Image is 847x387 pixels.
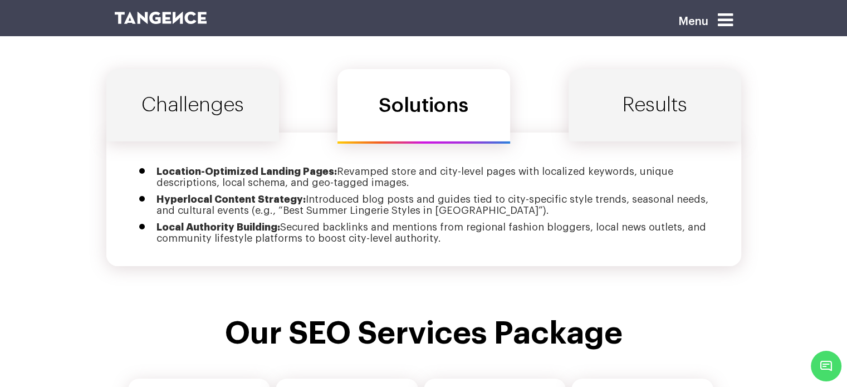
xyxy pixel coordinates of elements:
li: Revamped store and city-level pages with localized keywords, unique descriptions, local schema, a... [156,166,724,188]
a: Challenges [106,69,279,141]
a: Solutions [337,69,510,144]
h4: Our SEO Services Package [115,316,733,351]
strong: Hyperlocal Content Strategy: [156,194,306,204]
a: Results [569,69,741,141]
strong: Location-Optimized Landing Pages: [156,166,337,177]
strong: Local Authority Building: [156,222,280,232]
li: Secured backlinks and mentions from regional fashion bloggers, local news outlets, and community ... [156,222,724,244]
img: logo SVG [115,12,207,24]
li: Introduced blog posts and guides tied to city-specific style trends, seasonal needs, and cultural... [156,194,724,216]
span: Chat Widget [811,351,841,381]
